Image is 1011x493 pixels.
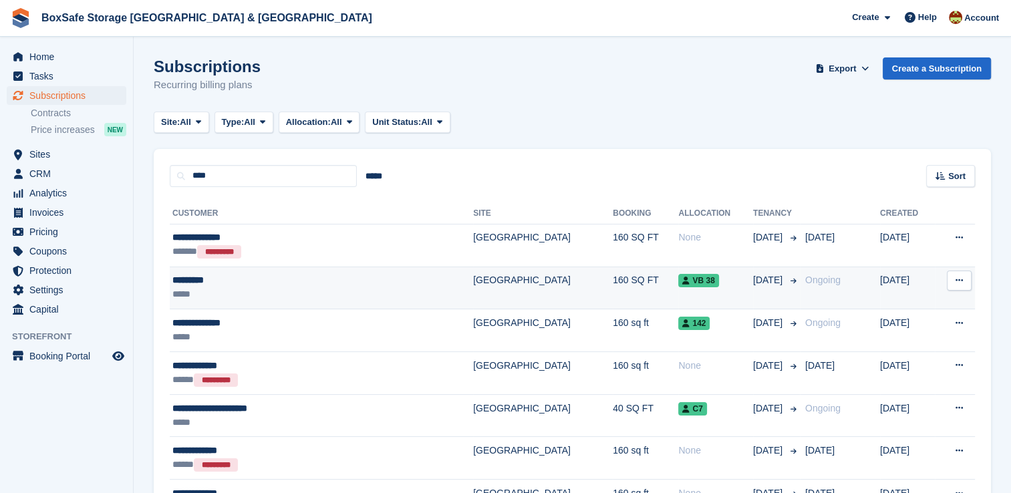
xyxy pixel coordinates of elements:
[29,222,110,241] span: Pricing
[805,317,841,328] span: Ongoing
[613,394,678,437] td: 40 SQ FT
[154,57,261,75] h1: Subscriptions
[678,230,753,244] div: None
[613,351,678,394] td: 160 sq ft
[829,62,856,75] span: Export
[29,86,110,105] span: Subscriptions
[29,145,110,164] span: Sites
[805,360,835,371] span: [DATE]
[880,351,935,394] td: [DATE]
[753,444,785,458] span: [DATE]
[880,309,935,352] td: [DATE]
[31,107,126,120] a: Contracts
[222,116,245,129] span: Type:
[29,281,110,299] span: Settings
[678,444,753,458] div: None
[180,116,191,129] span: All
[678,317,710,330] span: 142
[29,242,110,261] span: Coupons
[678,402,706,416] span: C7
[12,330,133,343] span: Storefront
[7,261,126,280] a: menu
[31,124,95,136] span: Price increases
[11,8,31,28] img: stora-icon-8386f47178a22dfd0bd8f6a31ec36ba5ce8667c1dd55bd0f319d3a0aa187defe.svg
[7,86,126,105] a: menu
[7,242,126,261] a: menu
[613,203,678,224] th: Booking
[613,309,678,352] td: 160 sq ft
[473,203,613,224] th: Site
[161,116,180,129] span: Site:
[473,267,613,309] td: [GEOGRAPHIC_DATA]
[7,203,126,222] a: menu
[29,300,110,319] span: Capital
[753,273,785,287] span: [DATE]
[279,112,360,134] button: Allocation: All
[753,230,785,244] span: [DATE]
[753,401,785,416] span: [DATE]
[964,11,999,25] span: Account
[473,394,613,437] td: [GEOGRAPHIC_DATA]
[805,403,841,414] span: Ongoing
[473,224,613,267] td: [GEOGRAPHIC_DATA]
[29,184,110,202] span: Analytics
[104,123,126,136] div: NEW
[948,170,966,183] span: Sort
[29,67,110,86] span: Tasks
[7,347,126,365] a: menu
[29,203,110,222] span: Invoices
[372,116,421,129] span: Unit Status:
[753,203,800,224] th: Tenancy
[31,122,126,137] a: Price increases NEW
[880,203,935,224] th: Created
[678,274,718,287] span: VB 38
[29,347,110,365] span: Booking Portal
[613,267,678,309] td: 160 SQ FT
[473,309,613,352] td: [GEOGRAPHIC_DATA]
[36,7,378,29] a: BoxSafe Storage [GEOGRAPHIC_DATA] & [GEOGRAPHIC_DATA]
[918,11,937,24] span: Help
[7,164,126,183] a: menu
[880,394,935,437] td: [DATE]
[331,116,342,129] span: All
[365,112,450,134] button: Unit Status: All
[7,281,126,299] a: menu
[7,145,126,164] a: menu
[154,112,209,134] button: Site: All
[883,57,991,79] a: Create a Subscription
[880,224,935,267] td: [DATE]
[880,437,935,480] td: [DATE]
[421,116,432,129] span: All
[170,203,473,224] th: Customer
[805,275,841,285] span: Ongoing
[813,57,872,79] button: Export
[7,184,126,202] a: menu
[949,11,962,24] img: Kim
[7,222,126,241] a: menu
[7,300,126,319] a: menu
[29,164,110,183] span: CRM
[753,359,785,373] span: [DATE]
[613,437,678,480] td: 160 sq ft
[286,116,331,129] span: Allocation:
[805,445,835,456] span: [DATE]
[805,232,835,242] span: [DATE]
[678,359,753,373] div: None
[852,11,879,24] span: Create
[7,47,126,66] a: menu
[110,348,126,364] a: Preview store
[473,351,613,394] td: [GEOGRAPHIC_DATA]
[244,116,255,129] span: All
[154,77,261,93] p: Recurring billing plans
[29,261,110,280] span: Protection
[214,112,273,134] button: Type: All
[7,67,126,86] a: menu
[880,267,935,309] td: [DATE]
[753,316,785,330] span: [DATE]
[613,224,678,267] td: 160 SQ FT
[678,203,753,224] th: Allocation
[29,47,110,66] span: Home
[473,437,613,480] td: [GEOGRAPHIC_DATA]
